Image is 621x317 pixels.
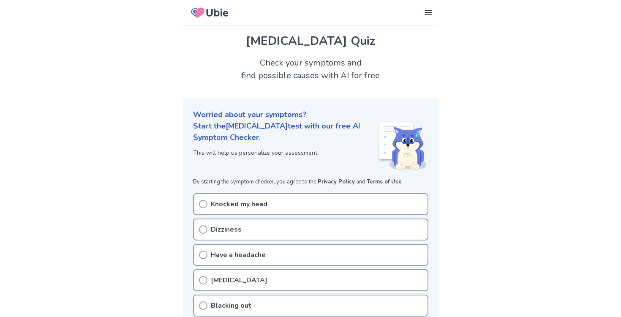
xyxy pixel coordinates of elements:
[193,32,428,50] h1: [MEDICAL_DATA] Quiz
[183,57,439,82] h2: Check your symptoms and find possible causes with AI for free
[318,178,355,186] a: Privacy Policy
[211,301,251,311] p: Blacking out
[193,120,378,143] p: Start the [MEDICAL_DATA] test with our free AI Symptom Checker.
[211,224,242,235] p: Dizziness
[211,275,267,285] p: [MEDICAL_DATA]
[367,178,402,186] a: Terms of Use
[193,148,378,157] p: This will help us personalize your assessment.
[193,109,428,120] p: Worried about your symptoms?
[193,178,428,186] p: By starting the symptom checker, you agree to the and
[211,250,266,260] p: Have a headache
[211,199,267,209] p: Knocked my head
[378,122,427,169] img: Shiba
